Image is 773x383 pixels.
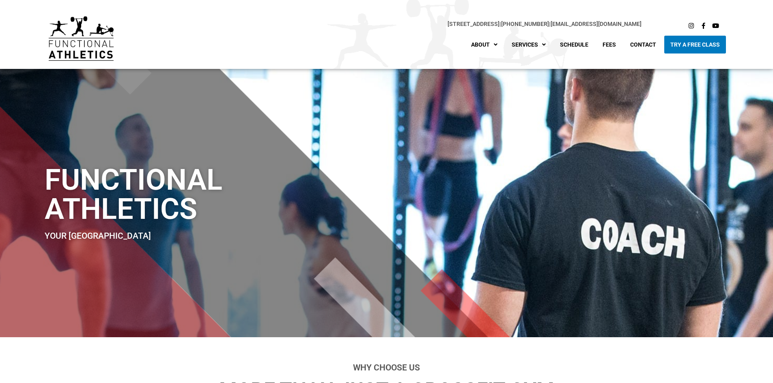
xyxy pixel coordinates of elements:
[45,165,452,224] h1: Functional Athletics
[554,36,594,53] a: Schedule
[49,16,114,61] img: default-logo
[501,21,549,27] a: [PHONE_NUMBER]
[624,36,662,53] a: Contact
[551,21,642,27] a: [EMAIL_ADDRESS][DOMAIN_NAME]
[161,364,612,372] h2: Why Choose Us
[130,19,642,29] p: |
[596,36,622,53] a: Fees
[448,21,500,27] a: [STREET_ADDRESS]
[506,36,552,53] a: Services
[448,21,501,27] span: |
[664,36,726,53] a: Try A Free Class
[465,36,504,53] a: About
[45,232,452,240] h2: Your [GEOGRAPHIC_DATA]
